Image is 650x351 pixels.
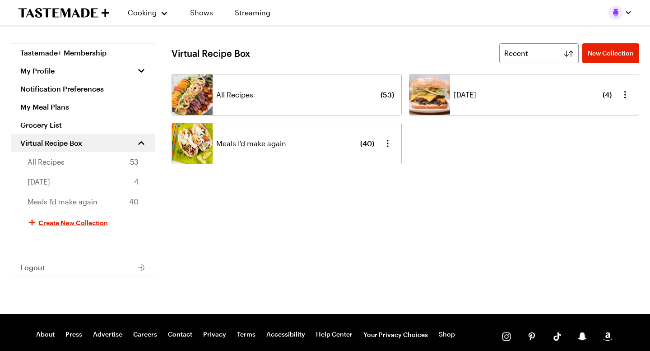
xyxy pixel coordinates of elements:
[38,218,108,227] span: Create New Collection
[129,196,139,207] span: 40
[504,48,528,59] span: Recent
[216,89,253,100] span: All Recipes
[381,89,394,100] span: ( 53 )
[20,66,55,75] span: My Profile
[11,116,155,134] a: Grocery List
[360,138,374,149] span: ( 40 )
[266,330,305,339] a: Accessibility
[454,89,476,100] span: [DATE]
[11,172,155,192] a: [DATE]4
[11,80,155,98] a: Notification Preferences
[172,74,394,115] a: All Recipes(53)
[608,5,632,20] button: Profile picture
[363,330,428,339] button: Your Privacy Choices
[127,2,168,23] button: Cooking
[11,152,155,172] a: All Recipes53
[65,330,82,339] a: Press
[11,134,155,152] a: Virtual Recipe Box
[133,330,157,339] a: Careers
[93,330,122,339] a: Advertise
[172,123,374,164] a: Meals I'd make again(40)
[128,8,157,17] span: Cooking
[11,192,155,212] a: Meals I'd make again40
[168,330,192,339] a: Contact
[20,263,45,272] span: Logout
[28,176,50,187] span: [DATE]
[134,176,139,187] span: 4
[203,330,226,339] a: Privacy
[499,43,579,63] button: Recent
[36,330,55,339] a: About
[409,74,612,115] a: [DATE](4)
[603,89,612,100] span: ( 4 )
[588,49,634,58] span: New Collection
[28,157,65,167] span: All Recipes
[172,48,250,59] h1: Virtual Recipe Box
[36,330,455,339] nav: Footer
[216,138,286,149] span: Meals I'd make again
[20,139,82,148] span: Virtual Recipe Box
[28,196,97,207] span: Meals I'd make again
[11,98,155,116] a: My Meal Plans
[11,62,155,80] button: My Profile
[237,330,255,339] a: Terms
[439,330,455,339] a: Shop
[316,330,353,339] a: Help Center
[130,157,139,167] span: 53
[582,43,639,63] button: New Collection
[608,5,623,20] img: Profile picture
[11,212,155,233] button: Create New Collection
[18,8,109,18] a: To Tastemade Home Page
[11,259,155,277] button: Logout
[11,44,155,62] a: Tastemade+ Membership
